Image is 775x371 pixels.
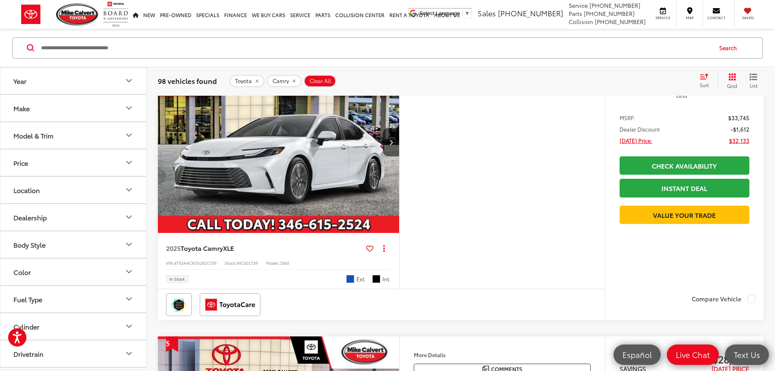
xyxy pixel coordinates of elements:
[0,149,147,176] button: PricePrice
[498,8,563,18] span: [PHONE_NUMBER]
[681,15,699,20] span: Map
[718,72,743,89] button: Grid View
[712,37,749,58] button: Search
[0,94,147,121] button: MakeMake
[0,231,147,257] button: Body StyleBody Style
[13,240,46,248] div: Body Style
[40,38,712,57] input: Search by Make, Model, or Keyword
[667,345,719,365] a: Live Chat
[13,268,31,275] div: Color
[377,241,391,255] button: Actions
[157,51,400,233] img: 2025 Toyota Camry XLE
[166,244,363,252] a: 2025Toyota CamryXLE
[13,104,30,112] div: Make
[225,260,236,266] span: Stock:
[124,239,134,249] div: Body Style
[383,245,385,251] span: dropdown dots
[0,340,147,367] button: DrivetrainDrivetrain
[569,1,588,9] span: Service
[383,128,399,156] button: Next image
[229,75,264,87] button: remove Toyota
[569,18,593,26] span: Collision
[157,51,400,233] div: 2025 Toyota Camry XLE 0
[267,75,301,87] button: remove Camry
[728,114,749,122] span: $33,745
[0,258,147,285] button: ColorColor
[0,67,147,94] button: YearYear
[166,336,178,352] span: Get Price Drop Alert
[731,125,749,133] span: -$1,612
[124,130,134,140] div: Model & Trim
[13,213,47,221] div: Dealership
[0,313,147,339] button: CylinderCylinder
[620,206,749,224] a: Value Your Trade
[620,125,660,133] span: Dealer Discount
[124,158,134,167] div: Price
[56,3,99,26] img: Mike Calvert Toyota
[13,295,42,303] div: Fuel Type
[620,156,749,175] a: Check Availability
[584,9,635,18] span: [PHONE_NUMBER]
[743,72,764,89] button: List View
[595,18,646,26] span: [PHONE_NUMBER]
[124,267,134,277] div: Color
[13,77,26,84] div: Year
[707,15,725,20] span: Contact
[729,136,749,145] span: $32,133
[620,136,652,145] span: [DATE] Price:
[235,77,252,84] span: Toyota
[346,275,354,283] span: Reservoir Blue
[692,295,755,303] label: Compare Vehicle
[124,103,134,113] div: Make
[266,260,279,266] span: Model:
[0,176,147,203] button: LocationLocation
[462,10,463,16] span: ​
[0,122,147,148] button: Model & TrimModel & Trim
[13,158,28,166] div: Price
[372,275,380,283] span: Black
[166,243,181,252] span: 2025
[356,275,366,283] span: Ext.
[613,345,661,365] a: Español
[730,349,764,360] span: Text Us
[620,114,635,122] span: MSRP:
[382,275,391,283] span: Int.
[465,10,470,16] span: ▼
[124,212,134,222] div: Dealership
[158,75,217,85] span: 98 vehicles found
[223,243,234,252] span: XLE
[569,9,582,18] span: Parts
[157,51,400,233] a: 2025 Toyota Camry XLE2025 Toyota Camry XLE2025 Toyota Camry XLE2025 Toyota Camry XLE
[310,77,331,84] span: Clear All
[620,179,749,197] a: Instant Deal
[124,349,134,358] div: Drivetrain
[124,185,134,195] div: Location
[0,204,147,230] button: DealershipDealership
[478,8,496,18] span: Sales
[169,277,185,281] span: In Stock
[13,322,39,330] div: Cylinder
[304,75,336,87] button: Clear All
[618,349,656,360] span: Español
[181,243,223,252] span: Toyota Camry
[13,349,44,357] div: Drivetrain
[589,1,640,9] span: [PHONE_NUMBER]
[725,345,769,365] a: Text Us
[124,321,134,331] div: Cylinder
[654,15,672,20] span: Service
[749,81,758,88] span: List
[124,76,134,86] div: Year
[124,294,134,304] div: Fuel Type
[739,15,757,20] span: Saved
[168,295,190,314] img: Toyota Safety Sense Mike Calvert Toyota Houston TX
[700,81,709,88] span: Sort
[672,349,714,360] span: Live Chat
[201,295,259,314] img: ToyotaCare Mike Calvert Toyota Houston TX
[13,186,40,193] div: Location
[727,82,737,89] span: Grid
[174,260,216,266] span: 4T1DAACK0SU02C139
[696,72,718,89] button: Select sort value
[13,131,53,139] div: Model & Trim
[166,260,174,266] span: VIN:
